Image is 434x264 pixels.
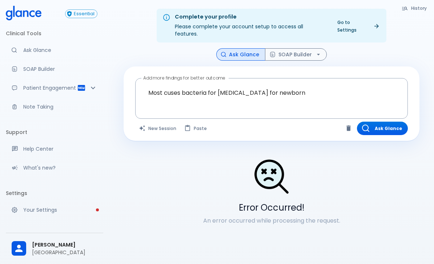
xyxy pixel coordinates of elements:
[140,81,403,104] textarea: Most cuses bacteria for [MEDICAL_DATA] for newborn
[23,84,77,92] p: Patient Engagement
[23,46,97,54] p: Ask Glance
[124,216,419,225] p: An error occurred while processing the request.
[357,122,408,135] button: Ask Glance
[6,123,103,141] li: Support
[135,122,181,135] button: Clears all inputs and results.
[32,241,97,249] span: [PERSON_NAME]
[216,48,265,61] button: Ask Glance
[71,11,97,17] span: Essential
[181,122,211,135] button: Paste from clipboard
[175,11,327,40] div: Please complete your account setup to access all features.
[32,249,97,256] p: [GEOGRAPHIC_DATA]
[6,202,103,218] a: Please complete account setup
[6,160,103,176] div: Recent updates and feature releases
[143,75,225,81] label: Add more findings for better outcome
[23,65,97,73] p: SOAP Builder
[253,158,290,195] img: Search Not Found
[343,123,354,134] button: Clear
[65,9,97,18] button: Essential
[265,48,327,61] button: SOAP Builder
[23,103,97,110] p: Note Taking
[6,42,103,58] a: Moramiz: Find ICD10AM codes instantly
[124,202,419,214] h5: Error Occurred!
[6,99,103,115] a: Advanced note-taking
[23,145,97,153] p: Help Center
[6,80,103,96] div: Patient Reports & Referrals
[6,25,103,42] li: Clinical Tools
[175,13,327,21] div: Complete your profile
[333,17,383,35] a: Go to Settings
[23,164,97,171] p: What's new?
[65,9,103,18] a: Click to view or change your subscription
[6,141,103,157] a: Get help from our support team
[398,3,431,13] button: History
[23,206,97,214] p: Your Settings
[6,236,103,261] div: [PERSON_NAME][GEOGRAPHIC_DATA]
[6,184,103,202] li: Settings
[6,61,103,77] a: Docugen: Compose a clinical documentation in seconds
